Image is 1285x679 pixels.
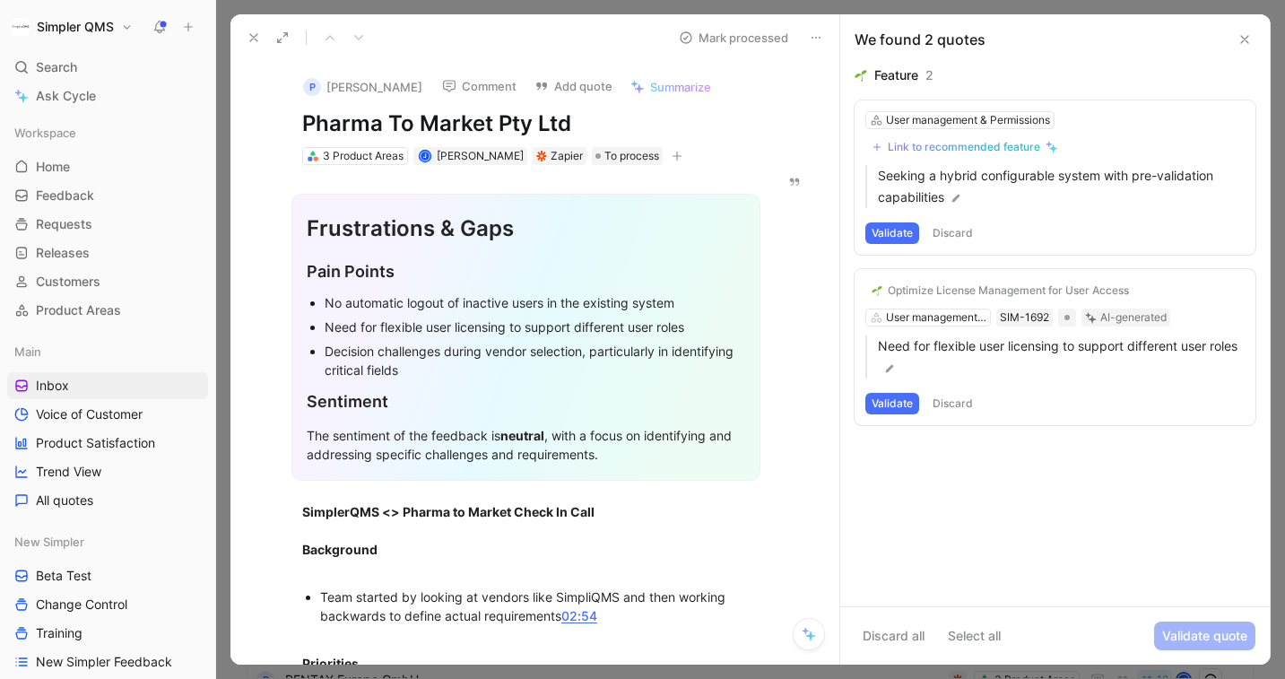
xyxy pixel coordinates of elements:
a: 02:54 [561,608,597,623]
a: Requests [7,211,208,238]
button: Validate [865,393,919,414]
p: Need for flexible user licensing to support different user roles [878,335,1245,379]
div: Need for flexible user licensing to support different user roles [325,318,745,336]
div: To process [592,147,663,165]
button: Discard [926,222,979,244]
a: Customers [7,268,208,295]
a: Home [7,153,208,180]
div: Optimize License Management for User Access [888,283,1129,298]
button: Simpler QMSSimpler QMS [7,14,137,39]
span: Beta Test [36,567,91,585]
button: Select all [940,622,1009,650]
div: Main [7,338,208,365]
button: Validate [865,222,919,244]
span: Releases [36,244,90,262]
span: Change Control [36,596,127,614]
div: Decision challenges during vendor selection, particularly in identifying critical fields [325,342,745,379]
div: The sentiment of the feedback is , with a focus on identifying and addressing specific challenges... [307,426,745,464]
span: Voice of Customer [36,405,143,423]
span: [PERSON_NAME] [437,149,524,162]
button: Validate quote [1154,622,1255,650]
span: Trend View [36,463,101,481]
span: Customers [36,273,100,291]
span: Search [36,57,77,78]
div: MainInboxVoice of CustomerProduct SatisfactionTrend ViewAll quotes [7,338,208,514]
div: Team started by looking at vendors like SimpliQMS and then working backwards to define actual req... [320,588,750,625]
span: Summarize [650,79,711,95]
button: Add quote [526,74,621,99]
button: P[PERSON_NAME] [295,74,430,100]
div: Frustrations & Gaps [307,213,745,245]
span: To process [604,147,659,165]
div: We found 2 quotes [855,29,985,50]
button: Link to recommended feature [865,136,1064,158]
div: Sentiment [307,389,745,413]
div: 3 Product Areas [323,147,404,165]
p: Seeking a hybrid configurable system with pre-validation capabilities [878,165,1245,208]
button: Discard all [855,622,933,650]
button: Discard [926,393,979,414]
a: Product Satisfaction [7,430,208,457]
span: Main [14,343,41,361]
div: Feature [874,65,918,86]
strong: Background [302,542,378,557]
h1: Simpler QMS [37,19,114,35]
img: 🌱 [872,285,882,296]
span: New Simpler Feedback [36,653,172,671]
a: Inbox [7,372,208,399]
span: New Simpler [14,533,84,551]
span: Inbox [36,377,69,395]
a: Beta Test [7,562,208,589]
img: pen.svg [950,192,962,205]
img: pen.svg [883,362,896,375]
button: 🌱Optimize License Management for User Access [865,280,1135,301]
img: 🌱 [855,69,867,82]
strong: neutral [500,428,544,443]
div: New SimplerBeta TestChange ControlTrainingNew Simpler Feedback [7,528,208,675]
div: Zapier [551,147,583,165]
a: Voice of Customer [7,401,208,428]
div: Pain Points [307,259,745,283]
div: New Simpler [7,528,208,555]
a: All quotes [7,487,208,514]
span: Workspace [14,124,76,142]
strong: Priorities [302,656,359,671]
button: Comment [434,74,525,99]
a: New Simpler Feedback [7,649,208,675]
strong: SimplerQMS <> Pharma to Market Check In Call [302,504,595,519]
h1: Pharma To Market Pty Ltd [302,109,750,138]
a: Ask Cycle [7,83,208,109]
a: Product Areas [7,297,208,324]
a: Feedback [7,182,208,209]
a: Trend View [7,458,208,485]
span: Product Areas [36,301,121,319]
span: Home [36,158,70,176]
div: J [420,151,430,161]
span: Product Satisfaction [36,434,155,452]
span: Requests [36,215,92,233]
span: Feedback [36,187,94,205]
div: Workspace [7,119,208,146]
span: All quotes [36,492,93,509]
img: Simpler QMS [12,18,30,36]
div: P [303,78,321,96]
a: Releases [7,239,208,266]
a: Training [7,620,208,647]
div: Link to recommended feature [888,140,1040,154]
div: Search [7,54,208,81]
button: Summarize [622,74,719,100]
div: No automatic logout of inactive users in the existing system [325,293,745,312]
button: Mark processed [671,25,796,50]
span: Training [36,624,82,642]
div: 2 [925,65,933,86]
a: Change Control [7,591,208,618]
div: User management & Permissions [886,111,1050,129]
span: Ask Cycle [36,85,96,107]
